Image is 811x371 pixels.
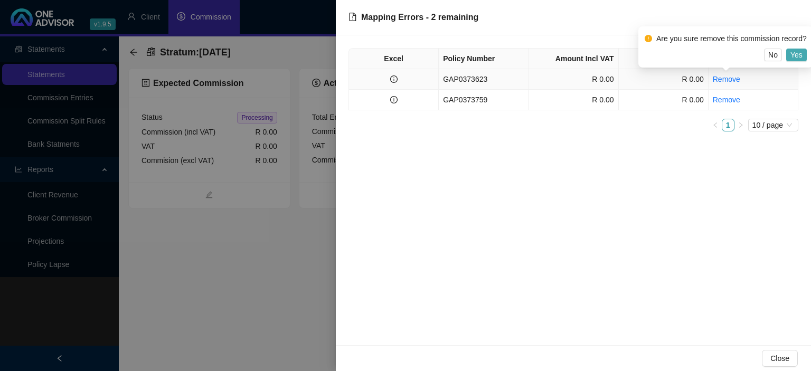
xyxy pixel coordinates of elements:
[713,96,740,104] a: Remove
[786,49,807,61] button: Yes
[390,75,398,83] span: info-circle
[529,90,618,110] td: R 0.00
[619,69,709,90] td: R 0.00
[439,90,529,110] td: GAP0373759
[713,75,740,83] a: Remove
[790,49,803,61] span: Yes
[348,13,357,21] span: file-exclamation
[529,49,618,69] th: Amount Incl VAT
[619,49,709,69] th: VAT
[762,350,798,367] button: Close
[734,119,747,131] li: Next Page
[361,13,478,22] span: Mapping Errors - 2 remaining
[656,33,807,44] div: Are you sure remove this commission record?
[770,353,789,364] span: Close
[645,35,652,42] span: exclamation-circle
[734,119,747,131] button: right
[748,119,798,131] div: Page Size
[709,119,722,131] button: left
[712,122,719,128] span: left
[752,119,794,131] span: 10 / page
[439,49,529,69] th: Policy Number
[722,119,734,131] a: 1
[529,69,618,90] td: R 0.00
[619,90,709,110] td: R 0.00
[768,49,778,61] span: No
[764,49,782,61] button: No
[439,69,529,90] td: GAP0373623
[709,119,722,131] li: Previous Page
[349,49,439,69] th: Excel
[390,96,398,103] span: info-circle
[738,122,744,128] span: right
